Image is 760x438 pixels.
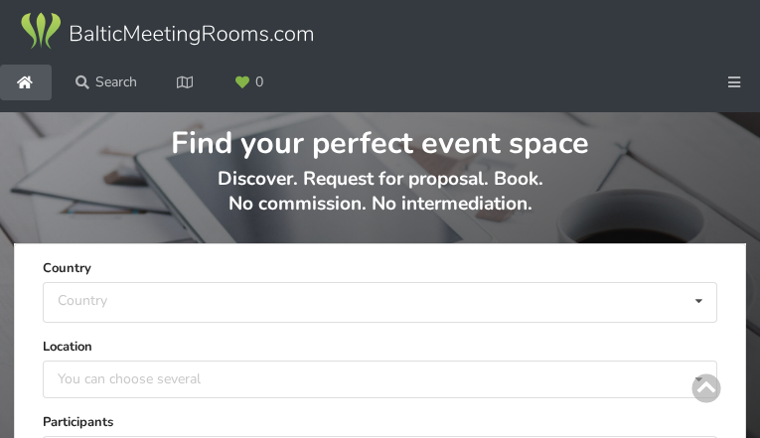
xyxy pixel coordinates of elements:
label: Location [43,337,717,357]
label: Country [43,258,717,278]
p: Discover. Request for proposal. Book. No commission. No intermediation. [14,167,746,235]
label: Participants [43,412,717,432]
img: Baltic Meeting Rooms [18,11,316,52]
div: You can choose several [53,367,245,390]
h1: Find your perfect event space [14,112,746,163]
span: 0 [255,75,263,89]
div: Country [58,292,107,309]
a: Search [62,65,151,100]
